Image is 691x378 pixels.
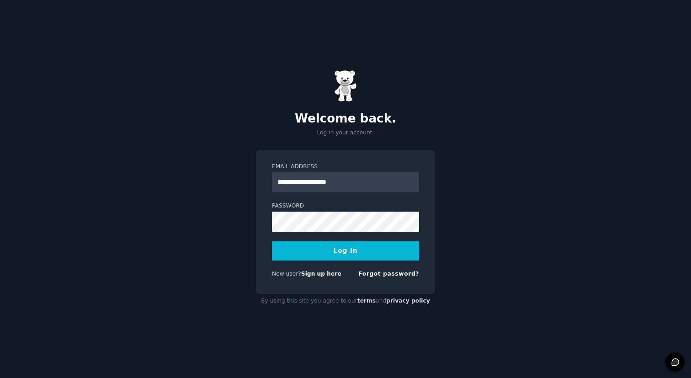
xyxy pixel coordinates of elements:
span: New user? [272,271,301,277]
a: Sign up here [301,271,341,277]
a: privacy policy [386,298,430,304]
a: Forgot password? [358,271,419,277]
a: terms [357,298,376,304]
h2: Welcome back. [256,112,435,126]
button: Log In [272,241,419,261]
label: Email Address [272,163,419,171]
div: By using this site you agree to our and [256,294,435,309]
p: Log in your account. [256,129,435,137]
label: Password [272,202,419,210]
img: Gummy Bear [334,70,357,102]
